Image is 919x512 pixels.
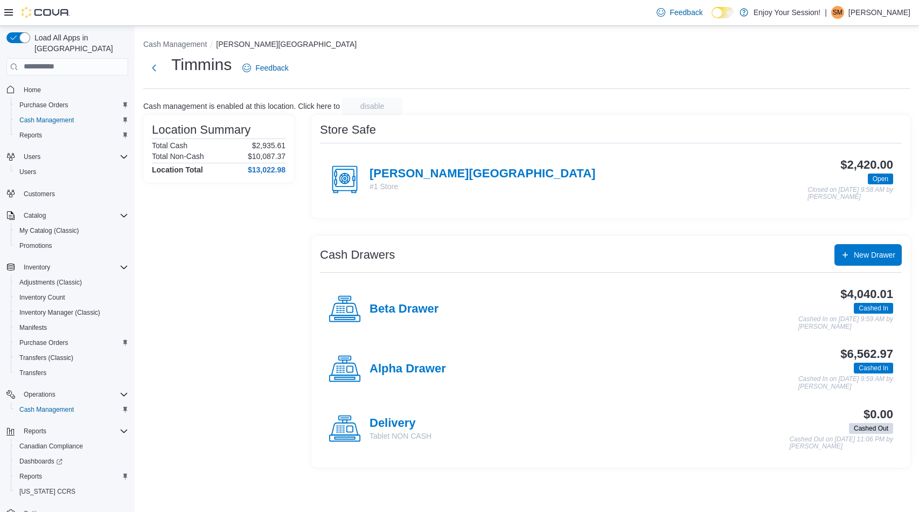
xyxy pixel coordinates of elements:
span: Inventory Count [15,291,128,304]
h6: Total Cash [152,141,187,150]
a: Cash Management [15,403,78,416]
span: Purchase Orders [15,99,128,112]
span: Purchase Orders [19,338,68,347]
span: Cashed Out [849,423,893,434]
a: Inventory Count [15,291,69,304]
p: Cashed Out on [DATE] 11:06 PM by [PERSON_NAME] [789,436,893,451]
p: #1 Store [370,181,595,192]
span: Customers [24,190,55,198]
span: Inventory [19,261,128,274]
p: $2,935.61 [252,141,286,150]
a: Home [19,84,45,96]
span: Transfers (Classic) [15,351,128,364]
span: Reports [19,425,128,438]
a: Canadian Compliance [15,440,87,453]
button: Transfers (Classic) [11,350,133,365]
span: Reports [15,470,128,483]
h4: [PERSON_NAME][GEOGRAPHIC_DATA] [370,167,595,181]
a: Purchase Orders [15,99,73,112]
p: [PERSON_NAME] [848,6,910,19]
span: Cashed In [854,303,893,314]
button: Operations [19,388,60,401]
span: Reports [19,131,42,140]
span: Dashboards [15,455,128,468]
h3: Store Safe [320,123,376,136]
button: Cash Management [11,113,133,128]
h4: Location Total [152,165,203,174]
a: Customers [19,188,59,200]
span: Reports [19,472,42,481]
span: Cash Management [15,403,128,416]
span: Home [19,83,128,96]
span: Customers [19,187,128,200]
button: Reports [11,469,133,484]
button: Purchase Orders [11,98,133,113]
a: Promotions [15,239,57,252]
span: Open [868,174,893,184]
button: Adjustments (Classic) [11,275,133,290]
span: Open [873,174,888,184]
input: Dark Mode [712,7,734,18]
span: Inventory Manager (Classic) [19,308,100,317]
a: Dashboards [11,454,133,469]
button: Cash Management [11,402,133,417]
span: Purchase Orders [15,336,128,349]
a: Adjustments (Classic) [15,276,86,289]
span: Manifests [15,321,128,334]
span: Load All Apps in [GEOGRAPHIC_DATA] [30,32,128,54]
a: Feedback [238,57,293,79]
span: Feedback [255,63,288,73]
a: Transfers [15,366,51,379]
span: Cash Management [19,405,74,414]
h3: $2,420.00 [840,158,893,171]
span: Canadian Compliance [19,442,83,451]
p: Cashed In on [DATE] 9:59 AM by [PERSON_NAME] [798,376,893,390]
button: [US_STATE] CCRS [11,484,133,499]
span: Canadian Compliance [15,440,128,453]
h3: $6,562.97 [840,348,893,361]
h4: $13,022.98 [248,165,286,174]
p: | [825,6,827,19]
button: disable [342,98,402,115]
a: Purchase Orders [15,336,73,349]
img: Cova [22,7,70,18]
button: My Catalog (Classic) [11,223,133,238]
span: Transfers [15,366,128,379]
span: Manifests [19,323,47,332]
button: [PERSON_NAME][GEOGRAPHIC_DATA] [216,40,357,49]
span: Users [19,150,128,163]
p: Cashed In on [DATE] 9:59 AM by [PERSON_NAME] [798,316,893,330]
span: SM [833,6,843,19]
button: New Drawer [834,244,902,266]
button: Inventory Count [11,290,133,305]
span: Adjustments (Classic) [19,278,82,287]
a: Inventory Manager (Classic) [15,306,105,319]
a: My Catalog (Classic) [15,224,83,237]
a: Feedback [652,2,707,23]
span: [US_STATE] CCRS [19,487,75,496]
button: Reports [19,425,51,438]
a: Reports [15,129,46,142]
span: Users [24,153,40,161]
span: Cash Management [15,114,128,127]
button: Customers [2,186,133,202]
span: Inventory Count [19,293,65,302]
a: Reports [15,470,46,483]
span: Users [19,168,36,176]
span: Promotions [15,239,128,252]
a: Transfers (Classic) [15,351,78,364]
button: Cash Management [143,40,207,49]
button: Users [19,150,45,163]
button: Catalog [19,209,50,222]
h3: $0.00 [864,408,893,421]
span: My Catalog (Classic) [19,226,79,235]
h4: Alpha Drawer [370,362,446,376]
span: Users [15,165,128,178]
button: Inventory [2,260,133,275]
span: Cashed In [859,363,888,373]
span: Cashed Out [854,424,888,433]
button: Reports [2,424,133,439]
h3: $4,040.01 [840,288,893,301]
a: Cash Management [15,114,78,127]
